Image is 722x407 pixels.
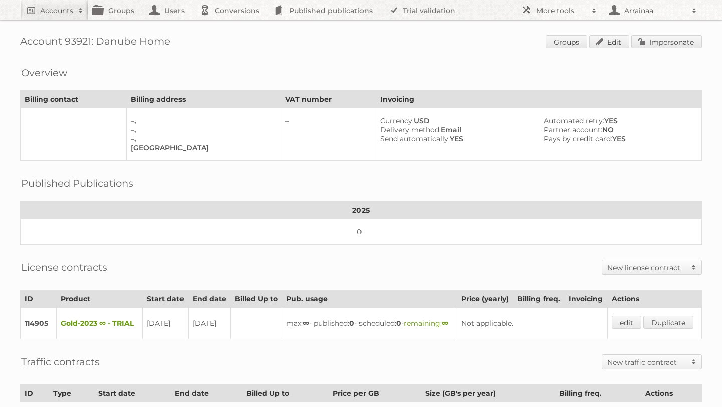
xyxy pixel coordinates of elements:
[457,290,513,308] th: Price (yearly)
[21,354,100,369] h2: Traffic contracts
[131,125,273,134] div: –,
[555,385,641,402] th: Billing freq.
[544,134,612,143] span: Pays by credit card:
[421,385,555,402] th: Size (GB's per year)
[686,355,701,369] span: Toggle
[641,385,701,402] th: Actions
[602,355,701,369] a: New traffic contract
[544,116,693,125] div: YES
[49,385,94,402] th: Type
[20,35,702,50] h1: Account 93921: Danube Home
[21,260,107,275] h2: License contracts
[380,125,441,134] span: Delivery method:
[442,319,448,328] strong: ∞
[686,260,701,274] span: Toggle
[131,134,273,143] div: –,
[57,308,142,339] td: Gold-2023 ∞ - TRIAL
[622,6,687,16] h2: Arrainaa
[565,290,607,308] th: Invoicing
[171,385,242,402] th: End date
[21,219,702,245] td: 0
[282,308,457,339] td: max: - published: - scheduled: -
[404,319,448,328] span: remaining:
[607,290,701,308] th: Actions
[281,108,376,161] td: –
[230,290,282,308] th: Billed Up to
[544,116,604,125] span: Automated retry:
[380,134,531,143] div: YES
[546,35,587,48] a: Groups
[380,116,414,125] span: Currency:
[544,125,693,134] div: NO
[131,116,273,125] div: –,
[21,385,49,402] th: ID
[380,134,450,143] span: Send automatically:
[21,290,57,308] th: ID
[188,308,230,339] td: [DATE]
[380,125,531,134] div: Email
[242,385,329,402] th: Billed Up to
[21,65,67,80] h2: Overview
[544,134,693,143] div: YES
[281,91,376,108] th: VAT number
[589,35,629,48] a: Edit
[513,290,565,308] th: Billing freq.
[188,290,230,308] th: End date
[131,143,273,152] div: [GEOGRAPHIC_DATA]
[631,35,702,48] a: Impersonate
[127,91,281,108] th: Billing address
[40,6,73,16] h2: Accounts
[21,176,133,191] h2: Published Publications
[607,357,686,367] h2: New traffic contract
[94,385,170,402] th: Start date
[282,290,457,308] th: Pub. usage
[142,308,188,339] td: [DATE]
[380,116,531,125] div: USD
[544,125,602,134] span: Partner account:
[396,319,401,328] strong: 0
[457,308,607,339] td: Not applicable.
[607,263,686,273] h2: New license contract
[21,201,702,219] th: 2025
[142,290,188,308] th: Start date
[536,6,587,16] h2: More tools
[349,319,354,328] strong: 0
[612,316,641,329] a: edit
[303,319,309,328] strong: ∞
[376,91,701,108] th: Invoicing
[643,316,693,329] a: Duplicate
[602,260,701,274] a: New license contract
[21,308,57,339] td: 114905
[21,91,127,108] th: Billing contact
[57,290,142,308] th: Product
[329,385,421,402] th: Price per GB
